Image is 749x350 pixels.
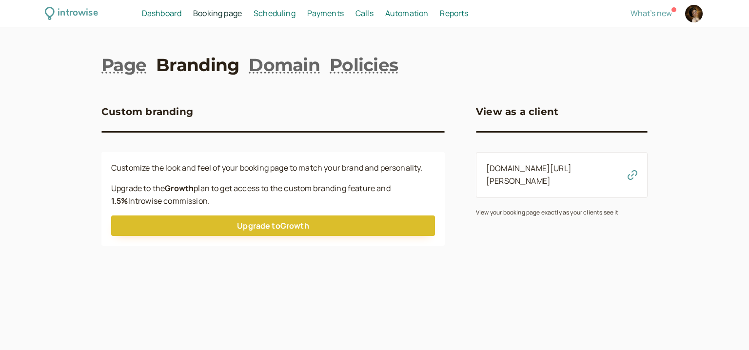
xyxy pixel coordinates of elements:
span: Automation [385,8,429,19]
a: Page [101,53,146,77]
a: Booking page [193,7,242,20]
span: Payments [307,8,344,19]
b: Growth [165,183,194,194]
span: Booking page [193,8,242,19]
a: Calls [355,7,374,20]
a: Dashboard [142,7,181,20]
a: Scheduling [254,7,296,20]
a: introwise [45,6,98,21]
small: View your booking page exactly as your clients see it [476,208,618,216]
p: Upgrade to the plan to get access to the custom branding feature and Introwise commission. [111,182,435,208]
a: Payments [307,7,344,20]
button: What's new [631,9,672,18]
span: Calls [355,8,374,19]
b: 1.5 % [111,195,128,206]
a: Branding [156,53,239,77]
a: Automation [385,7,429,20]
h3: View as a client [476,104,558,119]
a: Policies [330,53,398,77]
a: Domain [249,53,320,77]
span: Reports [440,8,468,19]
div: introwise [58,6,98,21]
a: Reports [440,7,468,20]
a: [DOMAIN_NAME][URL][PERSON_NAME] [486,163,572,186]
a: Account [684,3,704,24]
span: What's new [631,8,672,19]
span: Dashboard [142,8,181,19]
span: Scheduling [254,8,296,19]
iframe: Chat Widget [700,303,749,350]
p: Customize the look and feel of your booking page to match your brand and personality. [111,162,435,175]
h3: Custom branding [101,104,193,119]
a: Upgrade toGrowth [111,215,435,236]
